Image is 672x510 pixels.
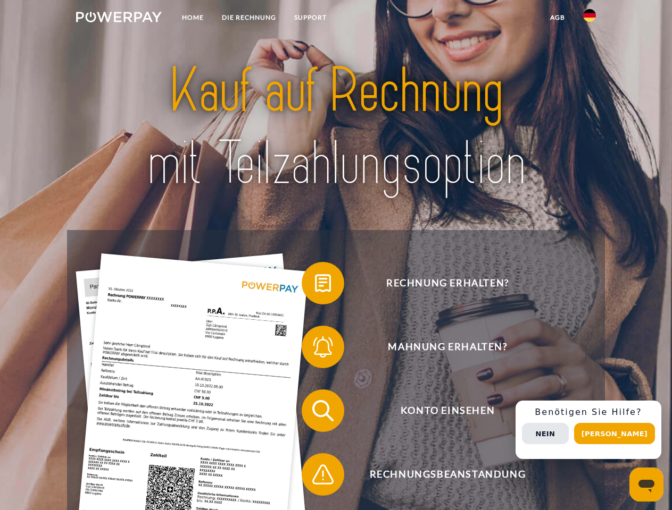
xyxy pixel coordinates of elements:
button: Konto einsehen [302,389,578,432]
img: qb_bill.svg [310,270,336,296]
a: Home [173,8,213,27]
button: Mahnung erhalten? [302,326,578,368]
a: agb [541,8,574,27]
span: Rechnungsbeanstandung [317,453,578,496]
button: Nein [522,423,569,444]
span: Rechnung erhalten? [317,262,578,304]
img: qb_bell.svg [310,334,336,360]
img: title-powerpay_de.svg [102,51,570,203]
img: qb_search.svg [310,397,336,424]
h3: Benötigen Sie Hilfe? [522,407,655,418]
button: Rechnungsbeanstandung [302,453,578,496]
span: Konto einsehen [317,389,578,432]
button: [PERSON_NAME] [574,423,655,444]
img: logo-powerpay-white.svg [76,12,162,22]
iframe: Schaltfläche zum Öffnen des Messaging-Fensters [629,467,663,501]
span: Mahnung erhalten? [317,326,578,368]
img: qb_warning.svg [310,461,336,488]
button: Rechnung erhalten? [302,262,578,304]
a: DIE RECHNUNG [213,8,285,27]
div: Schnellhilfe [516,401,661,459]
a: SUPPORT [285,8,336,27]
img: de [583,9,596,22]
